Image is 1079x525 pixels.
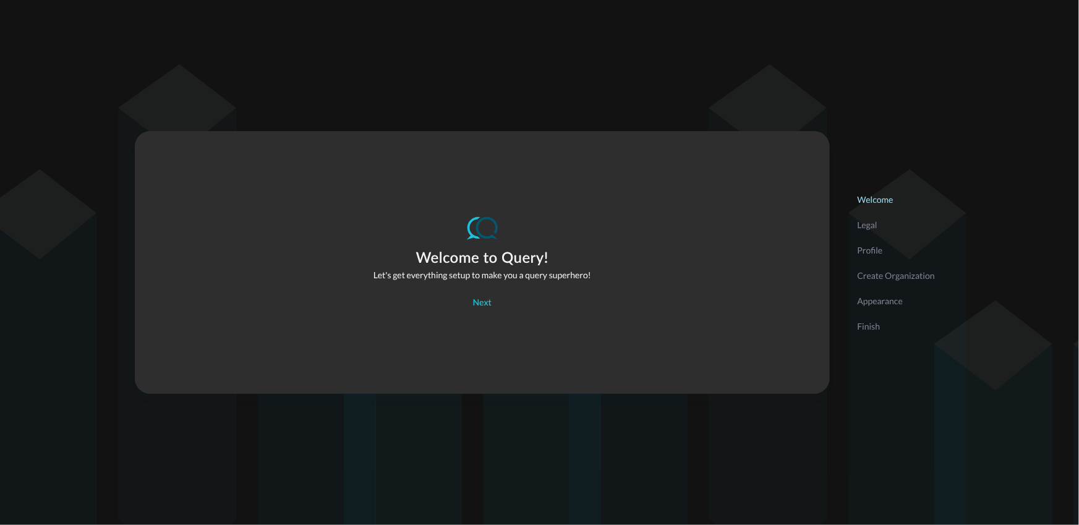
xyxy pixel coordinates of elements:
p: Profile [858,244,935,257]
div: Next [473,296,492,311]
button: Next [466,294,499,314]
p: Appearance [858,294,935,307]
p: Finish [858,320,935,333]
p: Legal [858,218,935,231]
p: Create Organization [858,269,935,282]
p: Welcome [858,193,935,206]
h2: Welcome to Query! [373,249,591,268]
p: Let's get everything setup to make you a query superhero! [373,268,591,281]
